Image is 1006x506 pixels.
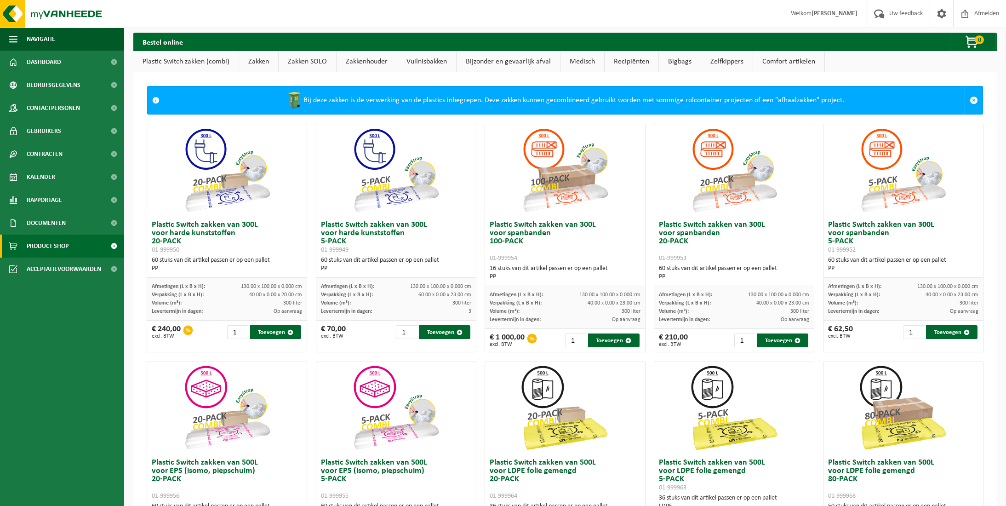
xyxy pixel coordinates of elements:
[241,284,302,289] span: 130.00 x 100.00 x 0.000 cm
[490,292,543,298] span: Afmetingen (L x B x H):
[748,292,809,298] span: 130.00 x 100.00 x 0.000 cm
[27,258,101,281] span: Acceptatievoorwaarden
[622,309,640,314] span: 300 liter
[152,333,181,339] span: excl. BTW
[418,292,471,298] span: 60.00 x 0.00 x 23.00 cm
[250,325,302,339] button: Toevoegen
[659,221,809,262] h3: Plastic Switch zakken van 300L voor spanbanden 20-PACK
[659,459,809,492] h3: Plastic Switch zakken van 500L voor LDPE folie gemengd 5-PACK
[350,362,442,454] img: 01-999955
[133,33,192,51] h2: Bestel online
[828,459,978,500] h3: Plastic Switch zakken van 500L voor LDPE folie gemengd 80-PACK
[756,300,809,306] span: 40.00 x 0.00 x 23.00 cm
[152,256,302,273] div: 60 stuks van dit artikel passen er op een pallet
[490,255,517,262] span: 01-999954
[279,51,336,72] a: Zakken SOLO
[828,292,880,298] span: Verpakking (L x B x H):
[321,459,471,500] h3: Plastic Switch zakken van 500L voor EPS (isomo, piepschuim) 5-PACK
[579,292,640,298] span: 130.00 x 100.00 x 0.000 cm
[164,86,965,114] div: Bij deze zakken is de verwerking van de plastics inbegrepen. Deze zakken kunnen gecombineerd gebr...
[27,120,61,143] span: Gebruikers
[152,292,204,298] span: Verpakking (L x B x H):
[659,292,712,298] span: Afmetingen (L x B x H):
[659,309,689,314] span: Volume (m³):
[152,309,203,314] span: Levertermijn in dagen:
[321,333,346,339] span: excl. BTW
[321,221,471,254] h3: Plastic Switch zakken van 300L voor harde kunststoffen 5-PACK
[490,264,640,281] div: 16 stuks van dit artikel passen er op een pallet
[688,362,780,454] img: 01-999963
[612,317,640,322] span: Op aanvraag
[152,300,182,306] span: Volume (m³):
[27,212,66,235] span: Documenten
[490,459,640,500] h3: Plastic Switch zakken van 500L voor LDPE folie gemengd 20-PACK
[857,124,949,216] img: 01-999952
[565,333,587,347] input: 1
[285,91,303,109] img: WB-0240-HPE-GN-50.png
[857,362,949,454] img: 01-999968
[249,292,302,298] span: 40.00 x 0.00 x 20.00 cm
[152,459,302,500] h3: Plastic Switch zakken van 500L voor EPS (isomo, piepschuim) 20-PACK
[410,284,471,289] span: 130.00 x 100.00 x 0.000 cm
[152,264,302,273] div: PP
[469,309,471,314] span: 3
[490,273,640,281] div: PP
[490,493,517,500] span: 01-999964
[133,51,239,72] a: Plastic Switch zakken (combi)
[490,309,520,314] span: Volume (m³):
[283,300,302,306] span: 300 liter
[659,484,686,491] span: 01-999963
[321,264,471,273] div: PP
[781,317,809,322] span: Op aanvraag
[812,10,857,17] strong: [PERSON_NAME]
[965,86,983,114] a: Sluit melding
[828,247,856,253] span: 01-999952
[734,333,756,347] input: 1
[321,256,471,273] div: 60 stuks van dit artikel passen er op een pallet
[396,325,418,339] input: 1
[950,33,996,51] button: 0
[560,51,604,72] a: Medisch
[321,247,349,253] span: 01-999949
[828,493,856,500] span: 01-999968
[926,292,978,298] span: 40.00 x 0.00 x 23.00 cm
[27,74,80,97] span: Bedrijfsgegevens
[397,51,456,72] a: Vuilnisbakken
[321,325,346,339] div: € 70,00
[605,51,658,72] a: Recipiënten
[27,189,62,212] span: Rapportage
[950,309,978,314] span: Op aanvraag
[917,284,978,289] span: 130.00 x 100.00 x 0.000 cm
[757,333,809,347] button: Toevoegen
[828,325,853,339] div: € 62,50
[519,124,611,216] img: 01-999954
[659,51,701,72] a: Bigbags
[659,273,809,281] div: PP
[419,325,470,339] button: Toevoegen
[452,300,471,306] span: 300 liter
[321,309,372,314] span: Levertermijn in dagen:
[659,342,688,347] span: excl. BTW
[274,309,302,314] span: Op aanvraag
[828,284,881,289] span: Afmetingen (L x B x H):
[337,51,397,72] a: Zakkenhouder
[152,247,179,253] span: 01-999950
[659,264,809,281] div: 60 stuks van dit artikel passen er op een pallet
[321,284,374,289] span: Afmetingen (L x B x H):
[27,166,55,189] span: Kalender
[659,317,710,322] span: Levertermijn in dagen:
[350,124,442,216] img: 01-999949
[828,264,978,273] div: PP
[321,300,351,306] span: Volume (m³):
[490,300,542,306] span: Verpakking (L x B x H):
[457,51,560,72] a: Bijzonder en gevaarlijk afval
[753,51,824,72] a: Comfort artikelen
[490,333,525,347] div: € 1 000,00
[701,51,753,72] a: Zelfkippers
[321,292,373,298] span: Verpakking (L x B x H):
[975,35,984,44] span: 0
[27,51,61,74] span: Dashboard
[152,284,205,289] span: Afmetingen (L x B x H):
[152,493,179,500] span: 01-999956
[790,309,809,314] span: 300 liter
